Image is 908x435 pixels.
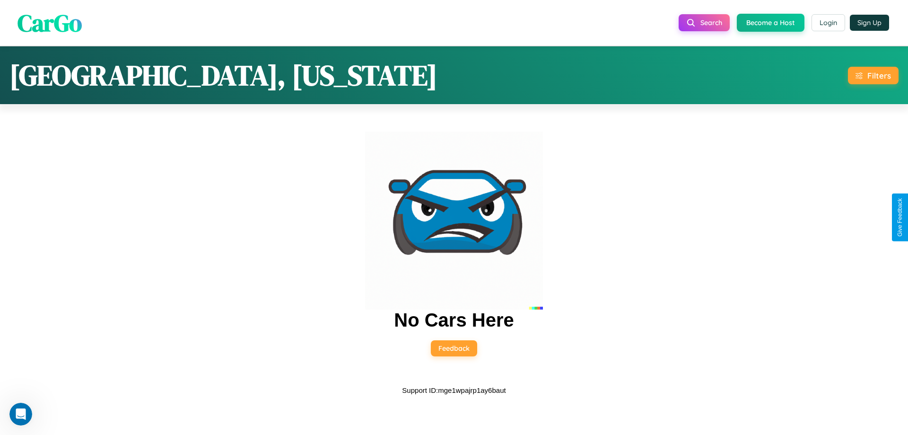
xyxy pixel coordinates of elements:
button: Filters [848,67,899,84]
p: Support ID: mge1wpajrp1ay6baut [402,384,506,397]
span: Search [700,18,722,27]
button: Sign Up [850,15,889,31]
button: Feedback [431,340,477,356]
button: Search [679,14,730,31]
div: Give Feedback [897,198,903,237]
h2: No Cars Here [394,310,514,331]
img: car [365,132,543,310]
iframe: Intercom live chat [9,403,32,426]
button: Become a Host [737,14,804,32]
h1: [GEOGRAPHIC_DATA], [US_STATE] [9,56,437,95]
span: CarGo [17,6,82,39]
div: Filters [867,71,891,80]
button: Login [812,14,845,31]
